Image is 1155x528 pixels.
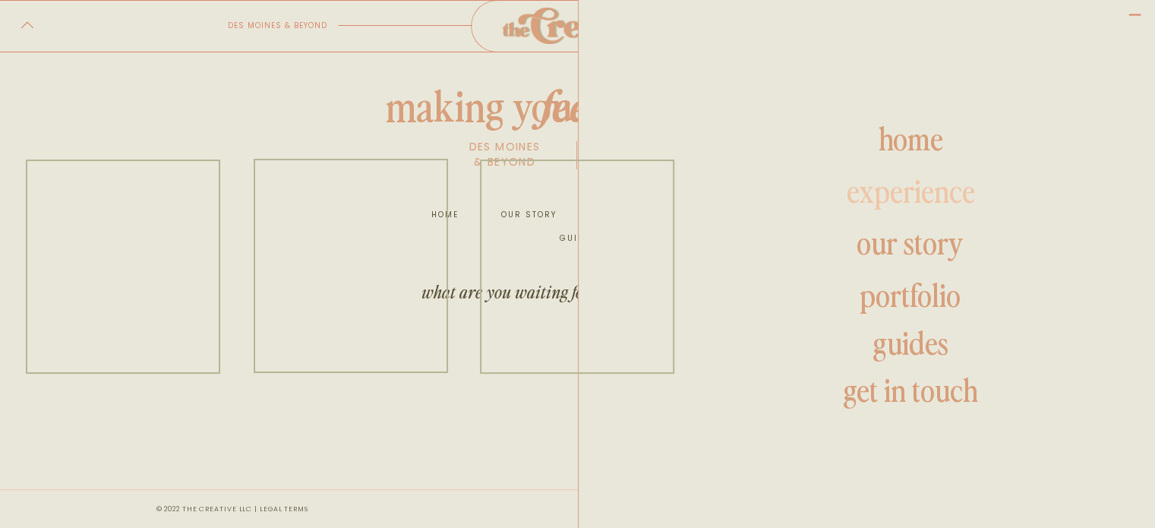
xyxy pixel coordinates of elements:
[765,122,1058,159] a: home
[737,226,1085,263] a: our story
[749,279,1072,315] a: portfolio
[749,327,1072,363] a: guides
[749,374,1072,410] a: get in touch
[765,175,1058,211] a: experience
